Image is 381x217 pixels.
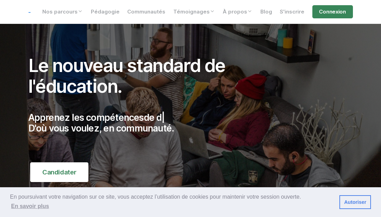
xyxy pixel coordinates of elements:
a: S'inscrire [276,5,309,18]
a: Communautés [123,5,170,18]
span: En poursuivant votre navigation sur ce site, vous acceptez l’utilisation de cookies pour mainteni... [10,193,334,211]
span: de d [144,112,162,123]
a: Candidater [30,162,88,182]
a: À propos [219,5,257,18]
a: Blog [256,5,276,18]
a: Témoignages [169,5,219,18]
span: | [162,112,165,123]
a: Nos parcours [38,5,87,18]
a: Connexion [312,5,353,18]
p: Apprenez les compétences D'où vous voulez, en communauté. [28,112,242,134]
h1: Le nouveau standard de l'éducation. [28,55,242,97]
a: dismiss cookie message [339,195,371,209]
a: Pédagogie [87,5,123,18]
a: learn more about cookies [10,201,50,211]
img: logo [28,12,31,13]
